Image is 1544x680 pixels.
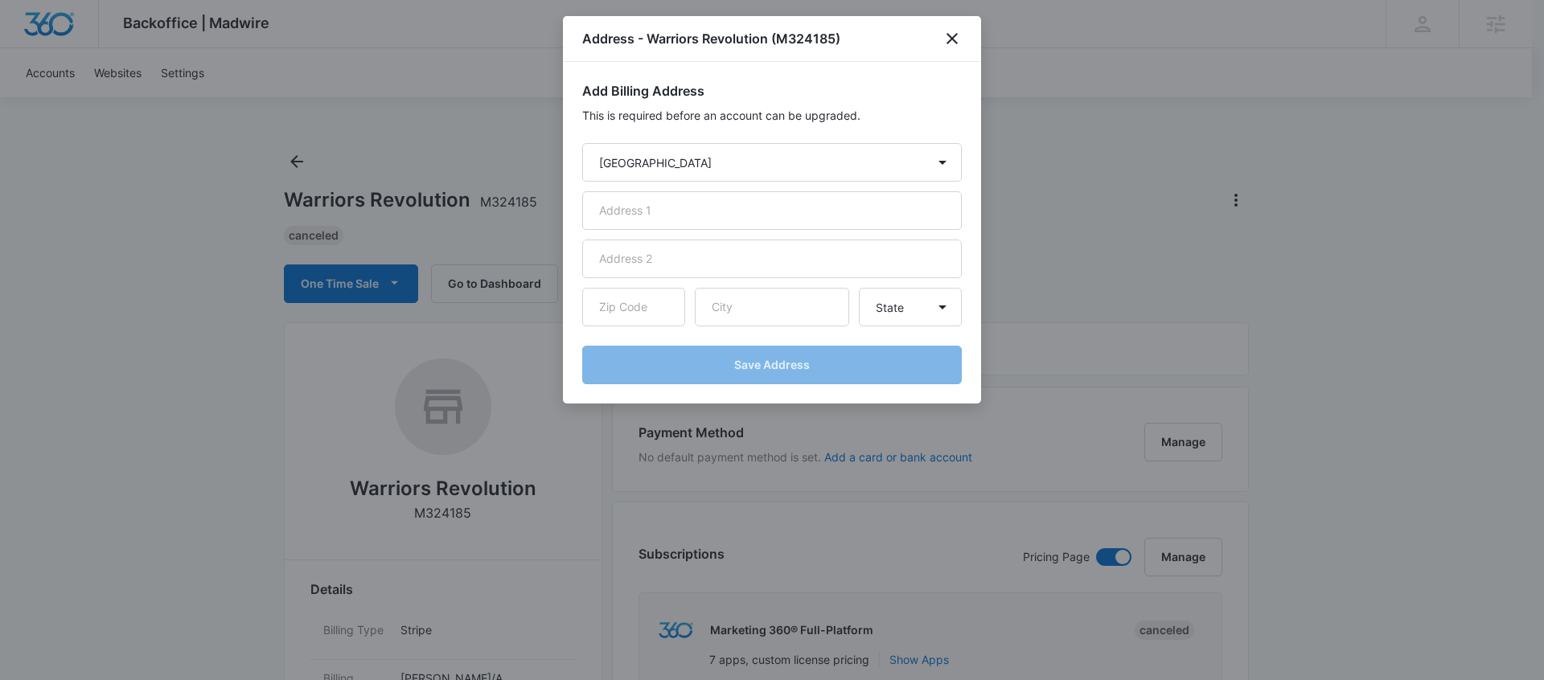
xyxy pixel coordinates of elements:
h1: Address - Warriors Revolution (M324185) [582,29,840,48]
input: Address 2 [582,240,962,278]
p: This is required before an account can be upgraded. [582,107,962,124]
button: close [942,29,962,48]
input: Address 1 [582,191,962,230]
h2: Add Billing Address [582,81,962,100]
input: Zip Code [582,288,685,326]
input: City [695,288,849,326]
